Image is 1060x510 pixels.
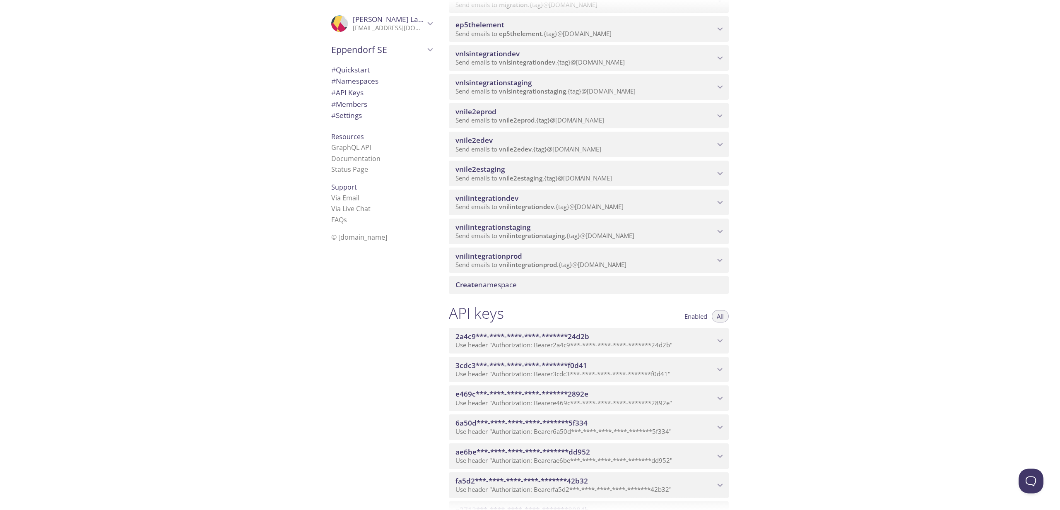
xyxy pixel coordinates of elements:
span: Create [455,280,478,289]
span: vnilintegrationdev [499,202,554,211]
span: Settings [331,111,362,120]
span: Send emails to . {tag} @[DOMAIN_NAME] [455,87,636,95]
div: Quickstart [325,64,439,76]
a: Via Live Chat [331,204,371,213]
div: Eppendorf SE [325,39,439,60]
div: vnile2edev namespace [449,132,729,157]
div: Marvin Lackus [325,10,439,37]
a: FAQ [331,215,347,224]
span: vnile2edev [499,145,532,153]
div: vnile2eprod namespace [449,103,729,129]
div: Team Settings [325,110,439,121]
div: Create namespace [449,276,729,293]
span: vnilintegrationstaging [455,222,530,232]
button: All [712,310,729,322]
div: Members [325,99,439,110]
span: vnlsintegrationdev [499,58,555,66]
span: vnile2edev [455,135,493,145]
span: vnilintegrationdev [455,193,518,203]
p: [EMAIL_ADDRESS][DOMAIN_NAME] [353,24,425,32]
span: vnlsintegrationstaging [455,78,532,87]
span: Send emails to . {tag} @[DOMAIN_NAME] [455,260,626,269]
span: s [344,215,347,224]
span: vnile2estaging [455,164,505,174]
div: vnilintegrationprod namespace [449,248,729,273]
span: Namespaces [331,76,378,86]
div: vnilintegrationdev namespace [449,190,729,215]
span: vnile2estaging [499,174,542,182]
a: Status Page [331,165,368,174]
span: Send emails to . {tag} @[DOMAIN_NAME] [455,174,612,182]
div: Namespaces [325,75,439,87]
span: vnlsintegrationdev [455,49,520,58]
span: Send emails to . {tag} @[DOMAIN_NAME] [455,116,604,124]
span: # [331,76,336,86]
iframe: Help Scout Beacon - Open [1019,469,1043,493]
span: © [DOMAIN_NAME] [331,233,387,242]
span: # [331,111,336,120]
span: vnile2eprod [455,107,496,116]
span: vnilintegrationprod [455,251,522,261]
span: [PERSON_NAME] Lackus [353,14,433,24]
button: Enabled [679,310,712,322]
div: vnilintegrationstaging namespace [449,219,729,244]
span: Members [331,99,367,109]
div: vnlsintegrationstaging namespace [449,74,729,100]
span: Send emails to . {tag} @[DOMAIN_NAME] [455,231,634,240]
div: ep5thelement namespace [449,16,729,42]
span: vnlsintegrationstaging [499,87,566,95]
span: vnile2eprod [499,116,535,124]
span: # [331,65,336,75]
span: Send emails to . {tag} @[DOMAIN_NAME] [455,145,601,153]
div: vnile2estaging namespace [449,161,729,186]
div: API Keys [325,87,439,99]
span: ep5thelement [455,20,504,29]
span: ep5thelement [499,29,542,38]
span: vnilintegrationprod [499,260,557,269]
span: # [331,88,336,97]
div: vnlsintegrationdev namespace [449,45,729,71]
span: Send emails to . {tag} @[DOMAIN_NAME] [455,29,612,38]
span: Support [331,183,357,192]
span: namespace [455,280,517,289]
span: API Keys [331,88,364,97]
a: GraphQL API [331,143,371,152]
span: Send emails to . {tag} @[DOMAIN_NAME] [455,202,624,211]
span: Resources [331,132,364,141]
a: Documentation [331,154,381,163]
span: Send emails to . {tag} @[DOMAIN_NAME] [455,58,625,66]
span: # [331,99,336,109]
span: Eppendorf SE [331,44,425,55]
h1: API keys [449,304,504,322]
a: Via Email [331,193,359,202]
span: Quickstart [331,65,370,75]
span: vnilintegrationstaging [499,231,565,240]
